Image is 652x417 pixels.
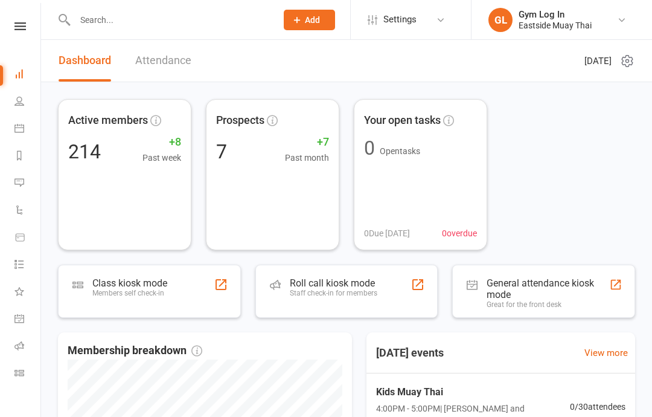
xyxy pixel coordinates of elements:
h3: [DATE] events [366,342,453,364]
span: [DATE] [584,54,612,68]
div: 214 [68,142,101,161]
a: Roll call kiosk mode [14,334,42,361]
div: General attendance kiosk mode [487,277,609,300]
div: Roll call kiosk mode [290,277,377,289]
a: Attendance [135,40,191,82]
span: Kids Muay Thai [376,384,570,399]
div: 7 [216,142,227,161]
span: +7 [285,134,329,151]
a: Dashboard [59,40,111,82]
a: General attendance kiosk mode [14,306,42,334]
span: Active members [68,112,148,129]
div: Class kiosk mode [92,277,167,289]
span: Settings [383,6,417,33]
a: Class kiosk mode [14,361,42,388]
span: 0 overdue [442,227,477,240]
span: Membership breakdown [68,342,202,360]
div: GL [488,8,513,32]
a: What's New [14,279,42,306]
a: Reports [14,143,42,170]
button: Add [284,10,335,30]
span: +8 [142,134,181,151]
div: Eastside Muay Thai [519,20,592,31]
span: Past week [142,151,181,164]
a: Dashboard [14,62,42,89]
span: Your open tasks [364,112,441,129]
a: Product Sales [14,225,42,252]
input: Search... [71,11,268,28]
a: People [14,89,42,116]
div: 0 [364,138,375,158]
span: Add [305,15,320,25]
span: Prospects [216,112,264,129]
a: View more [584,346,628,360]
span: Open tasks [380,146,420,156]
div: Staff check-in for members [290,289,377,297]
a: Calendar [14,116,42,143]
div: Great for the front desk [487,300,609,309]
div: Gym Log In [519,9,592,20]
span: 0 / 30 attendees [570,399,625,413]
span: 0 Due [DATE] [364,227,410,240]
span: Past month [285,151,329,164]
div: Members self check-in [92,289,167,297]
